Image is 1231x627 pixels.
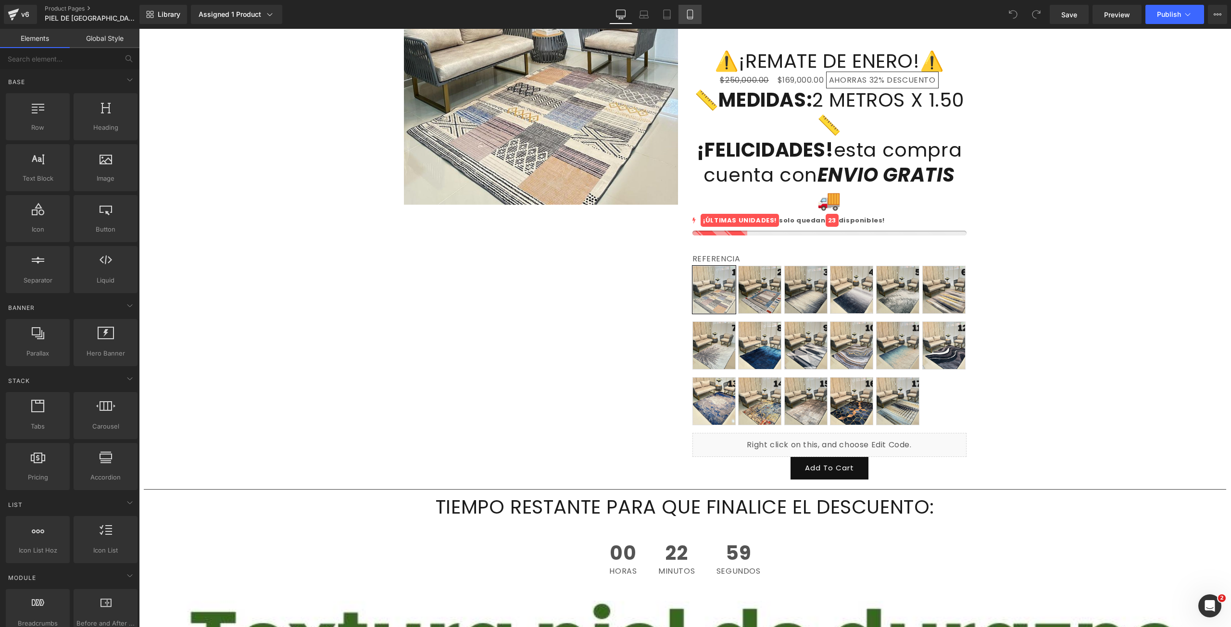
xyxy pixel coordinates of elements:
[690,46,728,57] span: AHORRAS
[730,46,746,57] span: 32%
[470,539,498,546] span: HORAS
[7,500,24,509] span: List
[678,133,816,160] span: ENVIO GRATIS
[7,77,26,86] span: Base
[678,5,702,24] a: Mobile
[76,275,135,285] span: Liquid
[4,5,37,24] a: v6
[76,421,135,431] span: Carousel
[1145,5,1204,24] button: Publish
[609,5,632,24] a: Desktop
[470,515,498,539] span: 00
[578,539,622,546] span: SEGUNDOS
[76,545,135,555] span: Icon List
[655,5,678,24] a: Tablet
[9,421,67,431] span: Tabs
[519,515,556,539] span: 22
[1218,594,1226,602] span: 2
[581,46,630,57] span: $250,000.00
[632,5,655,24] a: Laptop
[519,539,556,546] span: MINUTOS
[9,348,67,358] span: Parallax
[199,10,275,19] div: Assigned 1 Product
[45,14,136,22] span: PIEL DE [GEOGRAPHIC_DATA]
[9,472,67,482] span: Pricing
[7,376,31,385] span: Stack
[9,123,67,133] span: Row
[562,185,640,198] mark: ¡ÚLTIMAS UNIDADES!
[19,8,31,21] div: v6
[139,5,187,24] a: New Library
[553,226,828,237] label: REFERENCIA
[76,224,135,234] span: Button
[76,123,135,133] span: Heading
[76,348,135,358] span: Hero Banner
[9,224,67,234] span: Icon
[553,20,828,45] h1: ⚠️¡REMATE DE ENERO!⚠️
[7,303,36,312] span: Banner
[1093,5,1142,24] a: Preview
[1061,10,1077,20] span: Save
[1004,5,1023,24] button: Undo
[558,108,695,135] span: ¡FELICIDADES!
[553,109,828,184] h1: esta compra cuenta con 🚚
[553,186,828,197] div: solo quedan disponibles!
[1157,11,1181,18] span: Publish
[1208,5,1227,24] button: More
[9,545,67,555] span: Icon List Hoz
[9,275,67,285] span: Separator
[639,45,685,59] span: $169,000.00
[652,428,729,451] button: Add To Cart
[5,466,1087,491] h1: TIEMPO RESTANTE PARA QUE FINALICE EL DESCUENTO:
[687,185,700,198] mark: 23
[7,573,37,582] span: Module
[45,5,154,12] a: Product Pages
[76,472,135,482] span: Accordion
[76,173,135,184] span: Image
[1027,5,1046,24] button: Redo
[553,59,828,109] h1: 📏 2 METROS X 1.50📏
[9,173,67,184] span: Text Block
[748,46,796,57] span: DESCUENTO
[1198,594,1221,617] iframe: Intercom live chat
[579,58,673,85] strong: MEDIDAS:
[1104,10,1130,20] span: Preview
[70,29,139,48] a: Global Style
[578,515,622,539] span: 59
[158,10,180,19] span: Library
